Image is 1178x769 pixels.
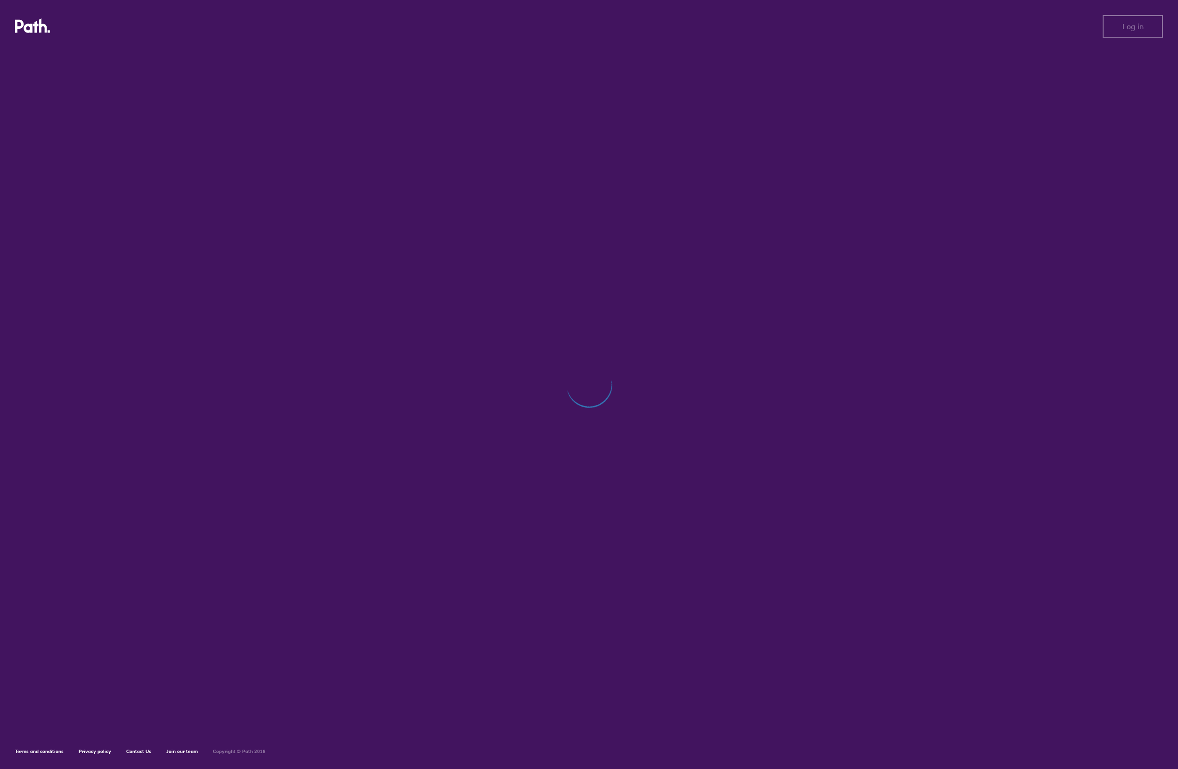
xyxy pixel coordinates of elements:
span: Log in [1122,22,1144,31]
a: Contact Us [126,748,151,754]
a: Privacy policy [79,748,111,754]
h6: Copyright © Path 2018 [213,749,266,754]
a: Terms and conditions [15,748,64,754]
a: Join our team [166,748,198,754]
button: Log in [1103,15,1163,38]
